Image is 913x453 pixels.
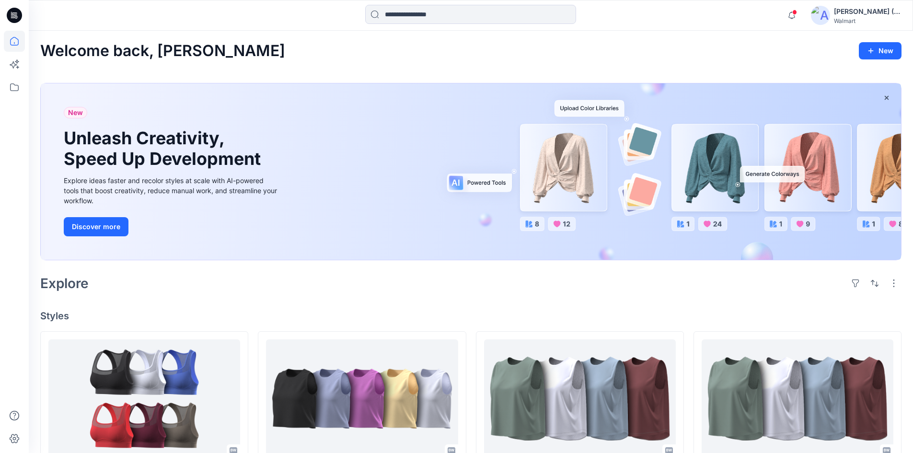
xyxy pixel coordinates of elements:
div: Explore ideas faster and recolor styles at scale with AI-powered tools that boost creativity, red... [64,175,279,206]
h1: Unleash Creativity, Speed Up Development [64,128,265,169]
img: avatar [811,6,830,25]
a: Discover more [64,217,279,236]
span: New [68,107,83,118]
button: New [859,42,901,59]
h4: Styles [40,310,901,322]
div: [PERSON_NAME] (Delta Galil) [834,6,901,17]
button: Discover more [64,217,128,236]
h2: Welcome back, [PERSON_NAME] [40,42,285,60]
div: Walmart [834,17,901,24]
h2: Explore [40,276,89,291]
